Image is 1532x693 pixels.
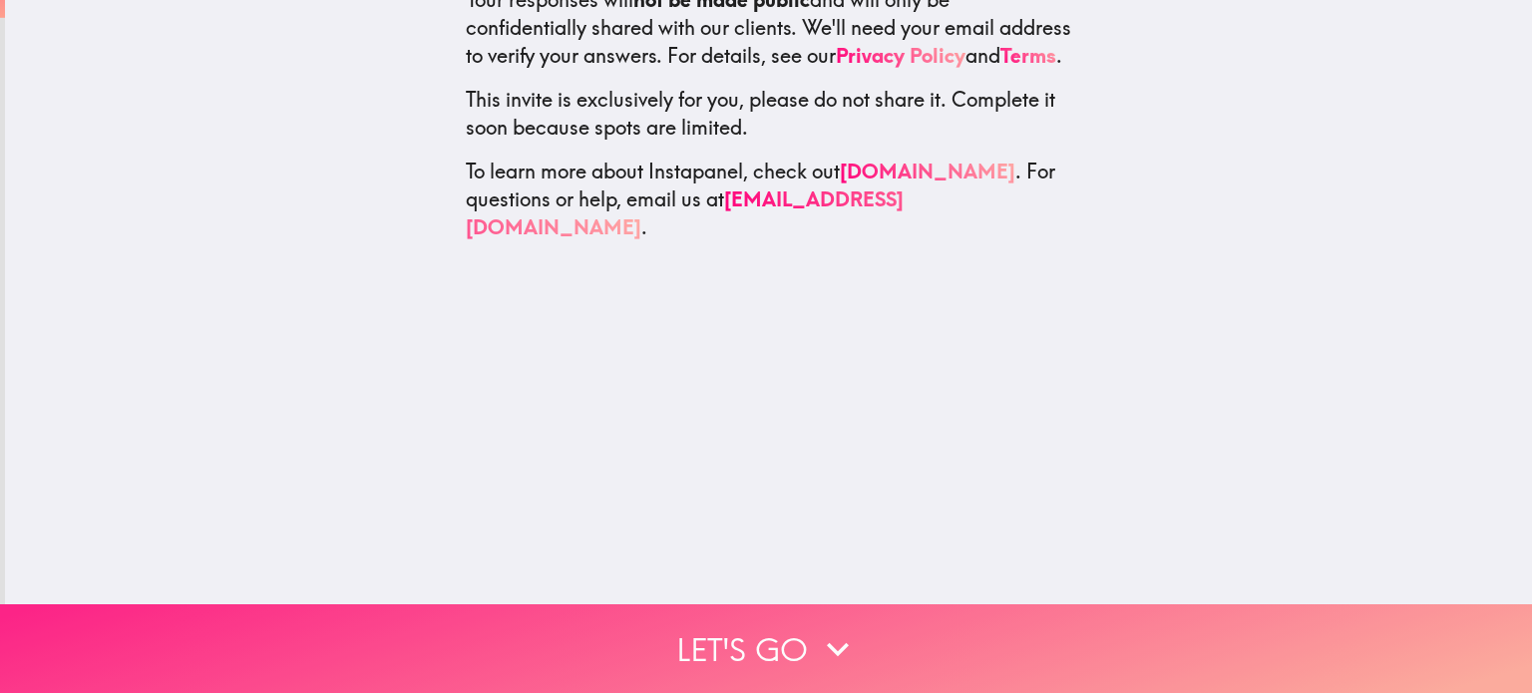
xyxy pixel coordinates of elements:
a: Terms [1000,42,1056,67]
a: [EMAIL_ADDRESS][DOMAIN_NAME] [466,185,904,238]
a: Privacy Policy [836,42,965,67]
p: To learn more about Instapanel, check out . For questions or help, email us at . [466,157,1072,240]
p: This invite is exclusively for you, please do not share it. Complete it soon because spots are li... [466,85,1072,141]
a: [DOMAIN_NAME] [840,158,1015,182]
